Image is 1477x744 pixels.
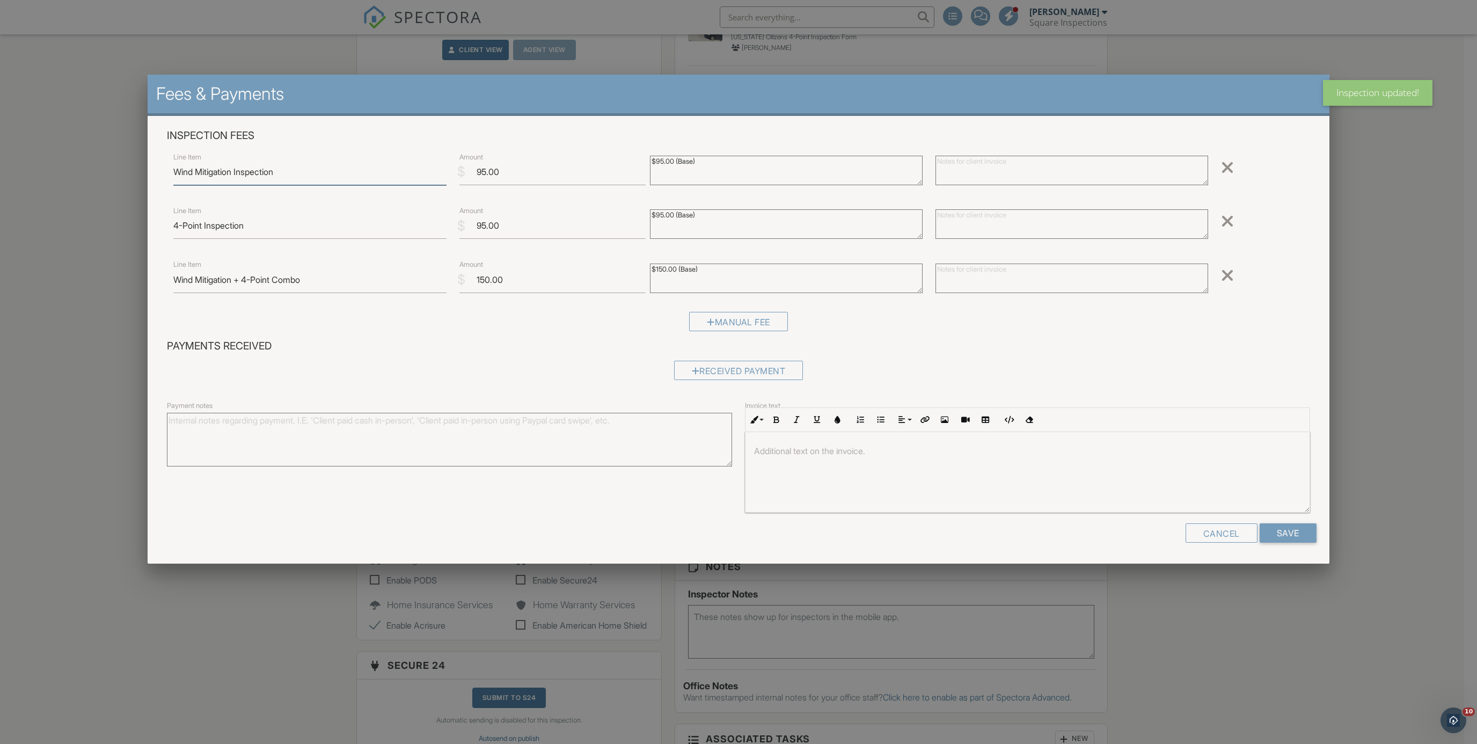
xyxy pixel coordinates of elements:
[674,361,803,380] div: Received Payment
[689,312,788,331] div: Manual Fee
[457,271,465,289] div: $
[167,129,1310,143] h4: Inspection Fees
[689,319,788,330] a: Manual Fee
[173,206,201,216] label: Line Item
[914,410,934,430] button: Insert Link (Ctrl+K)
[745,410,766,430] button: Inline Style
[674,368,803,379] a: Received Payment
[650,209,923,239] textarea: $95.00 (Base)
[156,83,1321,105] h2: Fees & Payments
[786,410,807,430] button: Italic (Ctrl+I)
[457,217,465,235] div: $
[459,152,483,162] label: Amount
[934,410,955,430] button: Insert Image (Ctrl+P)
[766,410,786,430] button: Bold (Ctrl+B)
[457,163,465,181] div: $
[1260,523,1317,543] input: Save
[871,410,891,430] button: Unordered List
[173,152,201,162] label: Line Item
[459,206,483,216] label: Amount
[1463,707,1475,716] span: 10
[894,410,914,430] button: Align
[850,410,871,430] button: Ordered List
[167,339,1310,353] h4: Payments Received
[975,410,996,430] button: Insert Table
[827,410,847,430] button: Colors
[807,410,827,430] button: Underline (Ctrl+U)
[998,410,1019,430] button: Code View
[459,260,483,269] label: Amount
[650,156,923,185] textarea: $95.00 (Base)
[173,260,201,269] label: Line Item
[745,401,780,411] label: Invoice text
[955,410,975,430] button: Insert Video
[167,401,213,411] label: Payment notes
[1441,707,1466,733] iframe: Intercom live chat
[650,264,923,293] textarea: $150.00 (Base)
[1019,410,1039,430] button: Clear Formatting
[1323,80,1432,106] div: Inspection updated!
[1186,523,1257,543] div: Cancel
